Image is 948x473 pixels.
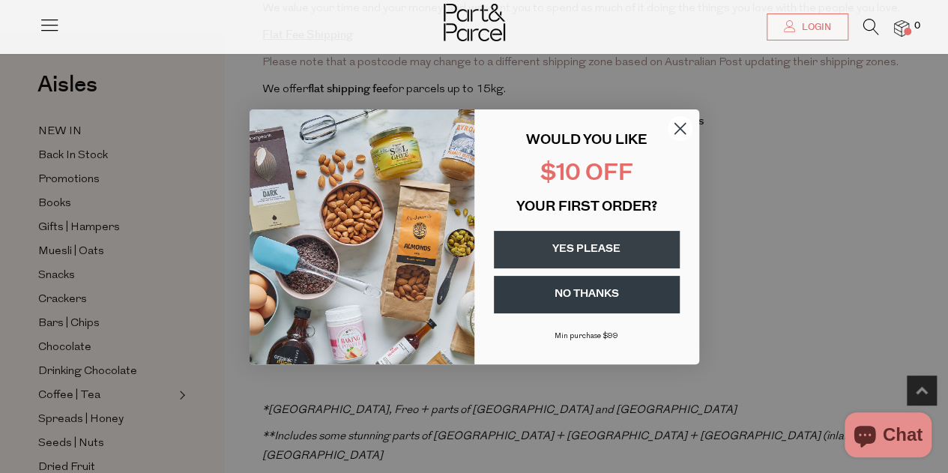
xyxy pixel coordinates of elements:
[494,231,680,268] button: YES PLEASE
[798,21,831,34] span: Login
[667,115,693,142] button: Close dialog
[494,276,680,313] button: NO THANKS
[250,109,474,364] img: 43fba0fb-7538-40bc-babb-ffb1a4d097bc.jpeg
[894,20,909,36] a: 0
[911,19,924,33] span: 0
[516,201,657,214] span: YOUR FIRST ORDER?
[555,332,618,340] span: Min purchase $99
[526,134,647,148] span: WOULD YOU LIKE
[767,13,848,40] a: Login
[540,163,633,186] span: $10 OFF
[840,412,936,461] inbox-online-store-chat: Shopify online store chat
[444,4,505,41] img: Part&Parcel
